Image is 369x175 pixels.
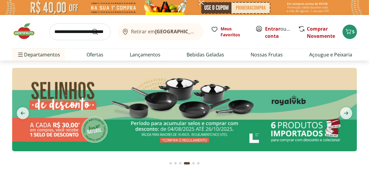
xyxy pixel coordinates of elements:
button: Carrinho [343,25,357,39]
span: 5 [352,29,355,35]
img: selinhos [12,68,357,151]
button: Go to page 5 from fs-carousel [191,156,196,170]
button: Go to page 2 from fs-carousel [173,156,178,170]
a: Meus Favoritos [211,26,248,38]
a: Bebidas Geladas [187,51,224,58]
b: [GEOGRAPHIC_DATA]/[GEOGRAPHIC_DATA] [155,28,257,35]
button: Menu [17,47,24,62]
span: Retirar em [131,29,198,34]
a: Comprar Novamente [307,26,335,39]
img: Hortifruti [12,22,42,40]
a: Açougue e Peixaria [309,51,352,58]
button: next [335,107,357,119]
button: Current page from fs-carousel [183,156,191,170]
button: Retirar em[GEOGRAPHIC_DATA]/[GEOGRAPHIC_DATA] [118,23,204,40]
span: Departamentos [17,47,60,62]
a: Nossas Frutas [251,51,283,58]
button: previous [12,107,34,119]
a: Entrar [265,26,280,32]
a: Lançamentos [130,51,160,58]
button: Go to page 6 from fs-carousel [196,156,201,170]
button: Submit Search [91,28,106,35]
button: Go to page 3 from fs-carousel [178,156,183,170]
input: search [49,23,111,40]
a: Ofertas [87,51,103,58]
span: ou [265,25,292,40]
a: Criar conta [265,26,298,39]
span: Meus Favoritos [221,26,248,38]
button: Go to page 1 from fs-carousel [168,156,173,170]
